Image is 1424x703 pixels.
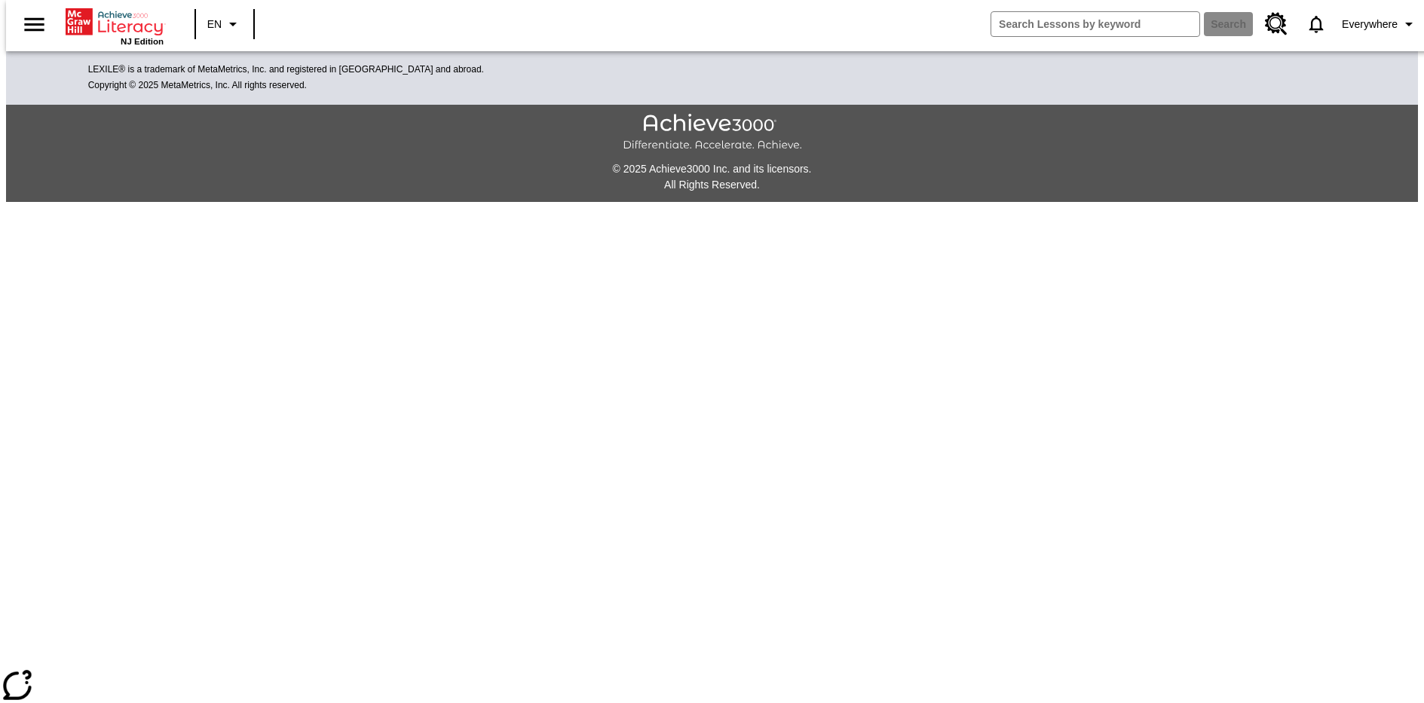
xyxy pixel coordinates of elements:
div: Home [66,5,164,46]
img: Achieve3000 Differentiate Accelerate Achieve [623,114,802,152]
a: Notifications [1297,5,1336,44]
p: © 2025 Achieve3000 Inc. and its licensors. [6,161,1418,177]
input: search field [991,12,1199,36]
p: LEXILE® is a trademark of MetaMetrics, Inc. and registered in [GEOGRAPHIC_DATA] and abroad. [88,63,1337,78]
span: Copyright © 2025 MetaMetrics, Inc. All rights reserved. [88,80,307,90]
button: Open side menu [12,2,57,47]
span: NJ Edition [121,37,164,46]
button: Language: EN, Select a language [201,11,249,38]
button: Profile/Settings [1336,11,1424,38]
a: Resource Center, Will open in new tab [1256,4,1297,44]
span: Everywhere [1342,17,1398,32]
p: All Rights Reserved. [6,177,1418,193]
span: EN [207,17,222,32]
